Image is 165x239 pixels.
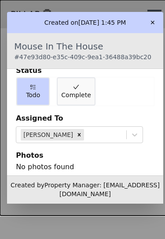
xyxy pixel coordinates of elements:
p: Created on [DATE] 1:45 PM [44,18,126,27]
div: Created by Property Manager: [EMAIL_ADDRESS][DOMAIN_NAME] [7,175,163,204]
div: Status [16,65,154,76]
button: Todo [16,77,50,106]
span: Complete [61,91,91,99]
div: Mouse In The House [14,40,151,61]
div: Remove Art Miller [74,129,84,140]
div: Assigned To [16,113,154,124]
div: Photos [16,150,154,161]
button: Complete [57,77,95,106]
div: [PERSON_NAME] [21,129,74,140]
button: ✕ [146,15,160,30]
span: Todo [26,91,40,99]
div: # 47e93d80-e35c-409c-9ea1-36488a39bc20 [14,53,151,61]
div: No photos found [16,162,154,176]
